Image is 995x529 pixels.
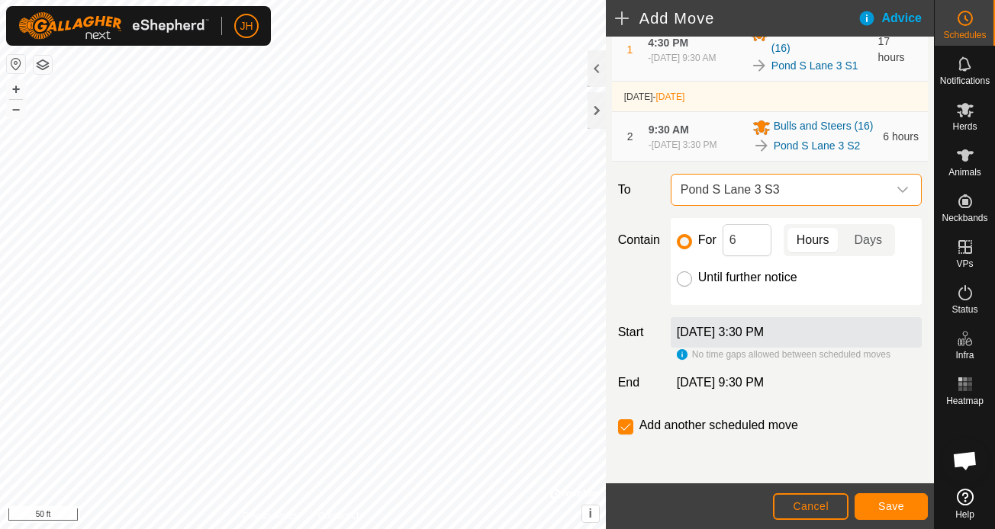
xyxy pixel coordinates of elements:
[588,507,591,520] span: i
[651,53,716,63] span: [DATE] 9:30 AM
[773,493,848,520] button: Cancel
[675,175,887,205] span: Pond S Lane 3 S3
[624,91,653,102] span: [DATE]
[855,493,928,520] button: Save
[648,37,688,49] span: 4:30 PM
[649,123,689,136] span: 9:30 AM
[793,500,829,512] span: Cancel
[943,30,986,40] span: Schedules
[639,419,798,431] label: Add another scheduled move
[942,438,988,483] div: Open chat
[648,51,716,65] div: -
[615,9,858,27] h2: Add Move
[318,509,363,523] a: Contact Us
[955,510,974,519] span: Help
[677,376,764,389] span: [DATE] 9:30 PM
[582,505,599,522] button: i
[655,91,684,102] span: [DATE]
[612,231,665,249] label: Contain
[942,213,987,223] span: Neckbands
[774,138,861,154] a: Pond S Lane 3 S2
[627,43,633,56] span: 1
[752,136,771,155] img: To
[649,138,717,152] div: -
[612,323,665,341] label: Start
[952,122,977,131] span: Herds
[878,500,904,512] span: Save
[18,12,209,40] img: Gallagher Logo
[652,139,717,150] span: [DATE] 3:30 PM
[677,325,764,338] label: [DATE] 3:30 PM
[797,231,829,249] span: Hours
[952,305,977,314] span: Status
[34,56,52,74] button: Map Layers
[698,234,716,246] label: For
[935,483,995,525] a: Help
[887,175,918,205] div: dropdown trigger
[771,58,858,74] a: Pond S Lane 3 S1
[854,231,881,249] span: Days
[771,24,869,56] span: Bulls and Steers (16)
[652,91,684,102] span: -
[612,174,665,206] label: To
[698,271,797,284] label: Until further notice
[627,130,633,143] span: 2
[858,9,934,27] div: Advice
[948,168,981,177] span: Animals
[940,76,990,85] span: Notifications
[883,130,919,143] span: 6 hours
[750,56,768,75] img: To
[240,18,253,34] span: JH
[243,509,300,523] a: Privacy Policy
[692,349,890,360] span: No time gaps allowed between scheduled moves
[955,351,974,360] span: Infra
[7,80,25,98] button: +
[612,374,665,392] label: End
[956,259,973,268] span: VPs
[7,55,25,73] button: Reset Map
[7,100,25,118] button: –
[946,396,984,406] span: Heatmap
[774,118,874,136] span: Bulls and Steers (16)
